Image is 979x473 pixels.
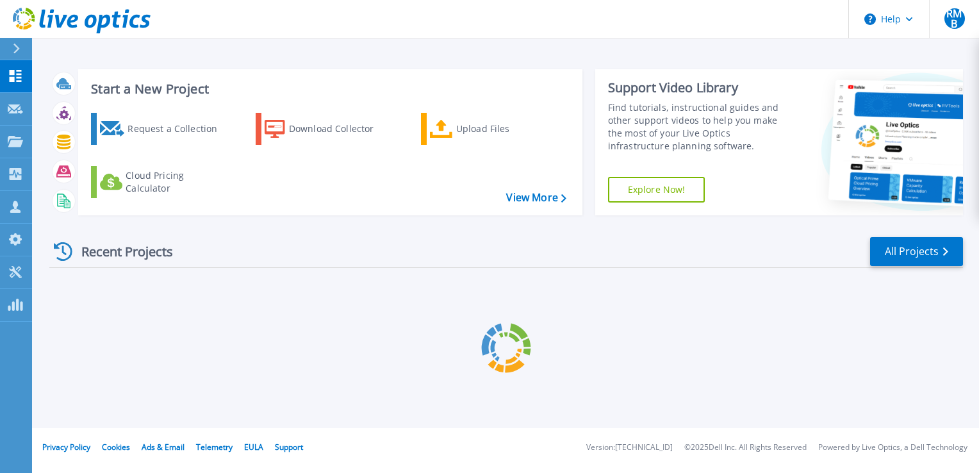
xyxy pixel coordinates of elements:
[126,169,228,195] div: Cloud Pricing Calculator
[608,79,793,96] div: Support Video Library
[421,113,564,145] a: Upload Files
[244,442,263,452] a: EULA
[91,82,566,96] h3: Start a New Project
[128,116,230,142] div: Request a Collection
[142,442,185,452] a: Ads & Email
[586,444,673,452] li: Version: [TECHNICAL_ID]
[49,236,190,267] div: Recent Projects
[275,442,303,452] a: Support
[506,192,566,204] a: View More
[289,116,391,142] div: Download Collector
[102,442,130,452] a: Cookies
[818,444,967,452] li: Powered by Live Optics, a Dell Technology
[608,101,793,153] div: Find tutorials, instructional guides and other support videos to help you make the most of your L...
[196,442,233,452] a: Telemetry
[608,177,705,203] a: Explore Now!
[91,166,234,198] a: Cloud Pricing Calculator
[870,237,963,266] a: All Projects
[456,116,559,142] div: Upload Files
[684,444,807,452] li: © 2025 Dell Inc. All Rights Reserved
[42,442,90,452] a: Privacy Policy
[944,8,965,29] span: RMB
[91,113,234,145] a: Request a Collection
[256,113,399,145] a: Download Collector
